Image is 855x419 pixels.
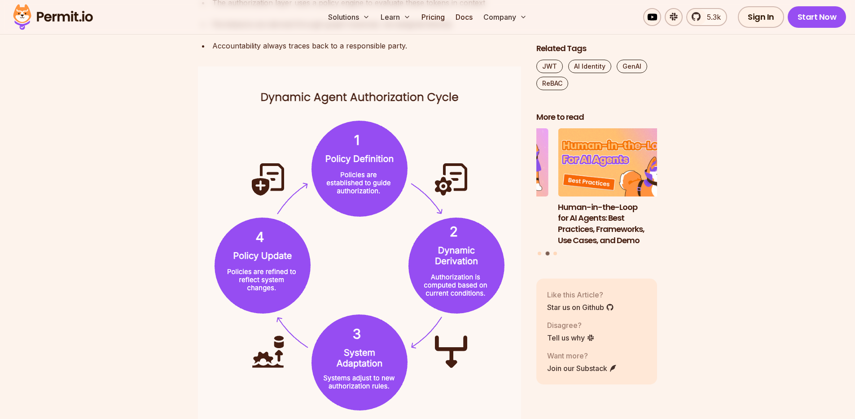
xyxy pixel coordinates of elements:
[9,2,97,32] img: Permit logo
[427,201,548,235] h3: The Ultimate Guide to MCP Auth: Identity, Consent, and Agent Security
[536,77,568,90] a: ReBAC
[536,112,658,123] h2: More to read
[480,8,531,26] button: Company
[788,6,846,28] a: Start Now
[547,289,614,300] p: Like this Article?
[427,128,548,246] li: 1 of 3
[702,12,721,22] span: 5.3k
[686,8,727,26] a: 5.3k
[324,8,373,26] button: Solutions
[418,8,448,26] a: Pricing
[377,8,414,26] button: Learn
[547,319,595,330] p: Disagree?
[547,350,617,361] p: Want more?
[547,301,614,312] a: Star us on Github
[553,252,557,255] button: Go to slide 3
[558,201,679,246] h3: Human-in-the-Loop for AI Agents: Best Practices, Frameworks, Use Cases, and Demo
[452,8,476,26] a: Docs
[538,252,541,255] button: Go to slide 1
[545,252,549,256] button: Go to slide 2
[558,128,679,246] a: Human-in-the-Loop for AI Agents: Best Practices, Frameworks, Use Cases, and DemoHuman-in-the-Loop...
[536,60,563,73] a: JWT
[558,128,679,196] img: Human-in-the-Loop for AI Agents: Best Practices, Frameworks, Use Cases, and Demo
[536,128,658,257] div: Posts
[738,6,784,28] a: Sign In
[617,60,647,73] a: GenAI
[536,43,658,54] h2: Related Tags
[547,362,617,373] a: Join our Substack
[212,39,522,52] div: Accountability always traces back to a responsible party.
[558,128,679,246] li: 2 of 3
[568,60,611,73] a: AI Identity
[547,332,595,343] a: Tell us why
